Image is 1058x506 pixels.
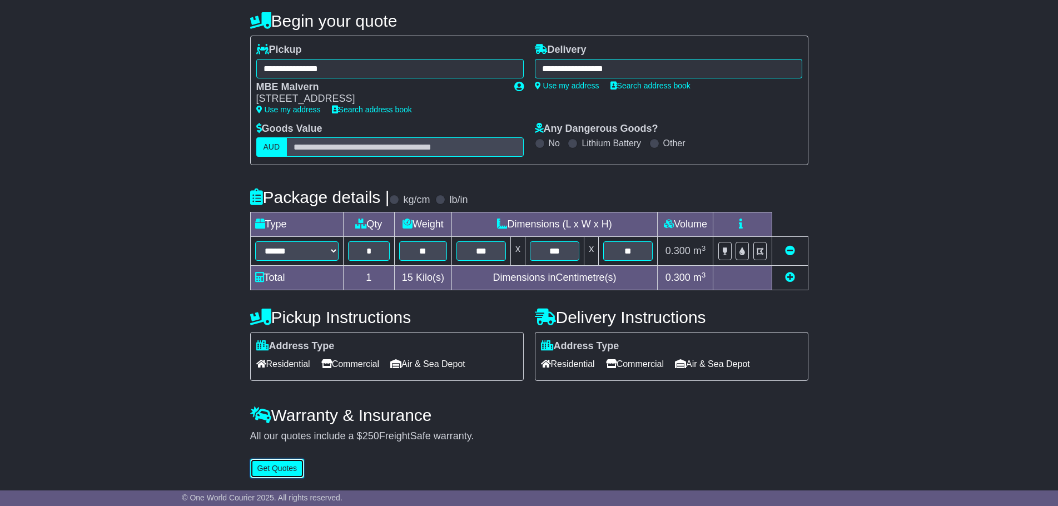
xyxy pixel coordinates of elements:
h4: Warranty & Insurance [250,406,808,424]
span: Commercial [321,355,379,373]
label: No [549,138,560,148]
a: Search address book [332,105,412,114]
td: Weight [395,212,452,237]
label: kg/cm [403,194,430,206]
td: Dimensions in Centimetre(s) [451,266,658,290]
span: m [693,245,706,256]
span: Air & Sea Depot [390,355,465,373]
label: Address Type [256,340,335,353]
span: 15 [402,272,413,283]
label: Address Type [541,340,619,353]
label: Pickup [256,44,302,56]
td: Type [250,212,343,237]
span: © One World Courier 2025. All rights reserved. [182,493,342,502]
sup: 3 [702,271,706,279]
span: Commercial [606,355,664,373]
td: Total [250,266,343,290]
label: Goods Value [256,123,322,135]
h4: Begin your quote [250,12,808,30]
span: m [693,272,706,283]
span: Residential [541,355,595,373]
h4: Delivery Instructions [535,308,808,326]
td: x [584,237,599,266]
div: [STREET_ADDRESS] [256,93,503,105]
a: Remove this item [785,245,795,256]
label: Lithium Battery [582,138,641,148]
span: 0.300 [665,272,691,283]
span: 0.300 [665,245,691,256]
h4: Package details | [250,188,390,206]
button: Get Quotes [250,459,305,478]
div: All our quotes include a $ FreightSafe warranty. [250,430,808,443]
a: Use my address [256,105,321,114]
td: x [510,237,525,266]
label: Any Dangerous Goods? [535,123,658,135]
label: lb/in [449,194,468,206]
td: Dimensions (L x W x H) [451,212,658,237]
h4: Pickup Instructions [250,308,524,326]
span: 250 [362,430,379,441]
a: Search address book [610,81,691,90]
label: Delivery [535,44,587,56]
sup: 3 [702,244,706,252]
a: Add new item [785,272,795,283]
label: AUD [256,137,287,157]
span: Air & Sea Depot [675,355,750,373]
td: 1 [343,266,395,290]
td: Qty [343,212,395,237]
span: Residential [256,355,310,373]
a: Use my address [535,81,599,90]
label: Other [663,138,686,148]
div: MBE Malvern [256,81,503,93]
td: Volume [658,212,713,237]
td: Kilo(s) [395,266,452,290]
